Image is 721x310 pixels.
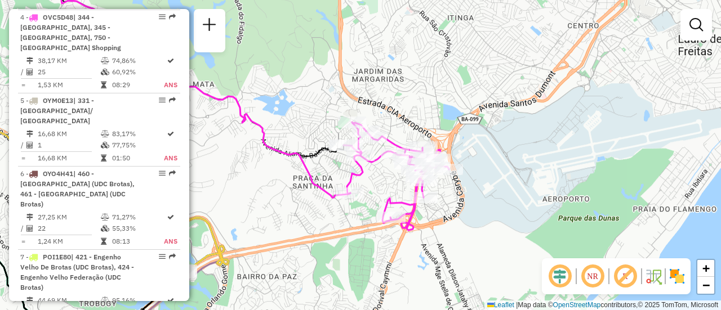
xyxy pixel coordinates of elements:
[167,297,174,304] i: Rota otimizada
[101,82,106,88] i: Tempo total em rota
[37,55,100,66] td: 38,17 KM
[702,261,710,275] span: +
[112,212,163,223] td: 71,27%
[169,97,176,104] em: Rota exportada
[20,236,26,247] td: =
[612,263,639,290] span: Exibir rótulo
[43,169,73,178] span: OYO4H41
[20,96,94,125] span: | 331 - [GEOGRAPHIC_DATA]/ [GEOGRAPHIC_DATA]
[159,170,166,177] em: Opções
[169,253,176,260] em: Rota exportada
[163,152,178,164] td: ANS
[668,267,686,285] img: Exibir/Ocultar setores
[101,297,109,304] i: % de utilização do peso
[20,96,94,125] span: 5 -
[112,128,163,140] td: 83,17%
[159,97,166,104] em: Opções
[37,212,100,223] td: 27,25 KM
[26,131,33,137] i: Distância Total
[20,223,26,234] td: /
[644,267,662,285] img: Fluxo de ruas
[697,260,714,277] a: Zoom in
[101,225,109,232] i: % de utilização da cubagem
[167,131,174,137] i: Rota otimizada
[112,223,163,234] td: 55,33%
[101,238,106,245] i: Tempo total em rota
[20,169,135,208] span: | 460 - [GEOGRAPHIC_DATA] (UDC Brotas), 461 - [GEOGRAPHIC_DATA] (UDC Brotas)
[702,278,710,292] span: −
[37,140,100,151] td: 1
[112,295,163,306] td: 95,16%
[167,57,174,64] i: Rota otimizada
[20,13,121,52] span: 4 -
[484,300,721,310] div: Map data © contributors,© 2025 TomTom, Microsoft
[112,66,163,78] td: 60,92%
[169,170,176,177] em: Rota exportada
[26,214,33,221] i: Distância Total
[579,263,606,290] span: Ocultar NR
[167,214,174,221] i: Rota otimizada
[20,253,134,291] span: 7 -
[37,236,100,247] td: 1,24 KM
[101,69,109,75] i: % de utilização da cubagem
[26,69,33,75] i: Total de Atividades
[37,79,100,91] td: 1,53 KM
[43,13,73,21] span: OVC5D48
[159,253,166,260] em: Opções
[101,155,106,161] i: Tempo total em rota
[163,236,178,247] td: ANS
[26,297,33,304] i: Distância Total
[37,223,100,234] td: 22
[101,57,109,64] i: % de utilização do peso
[37,128,100,140] td: 16,68 KM
[546,263,573,290] span: Ocultar deslocamento
[112,79,163,91] td: 08:29
[101,142,109,149] i: % de utilização da cubagem
[37,295,100,306] td: 44,69 KM
[43,253,71,261] span: POI1E80
[20,79,26,91] td: =
[685,14,707,36] a: Exibir filtros
[26,57,33,64] i: Distância Total
[43,96,73,105] span: OYM0E13
[487,301,514,309] a: Leaflet
[26,142,33,149] i: Total de Atividades
[37,66,100,78] td: 25
[163,79,178,91] td: ANS
[112,140,163,151] td: 77,75%
[112,236,163,247] td: 08:13
[516,301,518,309] span: |
[37,152,100,164] td: 16,68 KM
[112,152,163,164] td: 01:50
[198,14,221,39] a: Nova sessão e pesquisa
[159,14,166,20] em: Opções
[20,253,134,291] span: | 421 - Engenho Velho De Brotas (UDC Brotas), 424 - Engenho Velho Federação (UDC Brotas)
[553,301,601,309] a: OpenStreetMap
[101,131,109,137] i: % de utilização do peso
[26,225,33,232] i: Total de Atividades
[20,140,26,151] td: /
[697,277,714,294] a: Zoom out
[112,55,163,66] td: 74,86%
[20,66,26,78] td: /
[169,14,176,20] em: Rota exportada
[20,169,135,208] span: 6 -
[20,152,26,164] td: =
[101,214,109,221] i: % de utilização do peso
